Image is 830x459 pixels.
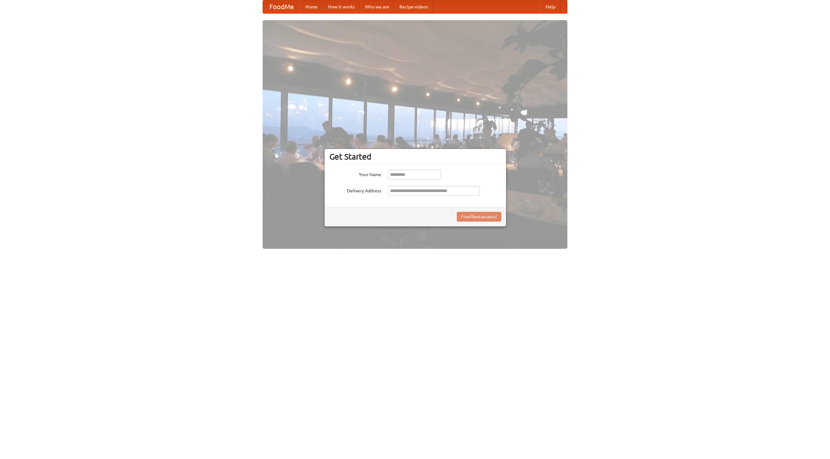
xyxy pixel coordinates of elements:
label: Delivery Address [329,186,381,194]
a: FoodMe [263,0,300,13]
label: Your Name [329,170,381,178]
a: Who we are [360,0,394,13]
a: How it works [323,0,360,13]
h3: Get Started [329,152,501,162]
a: Home [300,0,323,13]
a: Help [540,0,561,13]
a: Recipe videos [394,0,433,13]
button: Find Restaurants! [457,212,501,222]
